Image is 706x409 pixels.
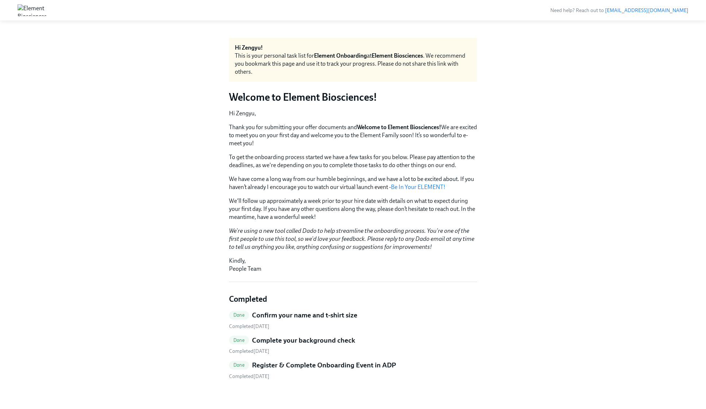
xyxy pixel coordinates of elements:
[235,44,263,51] strong: Hi Zengyu!
[229,294,477,305] h4: Completed
[252,310,357,320] h5: Confirm your name and t-shirt size
[229,175,477,191] p: We have come a long way from our humble beginnings, and we have a lot to be excited about. If you...
[229,373,269,379] span: Tuesday, September 2nd 2025, 12:03 pm
[229,360,477,380] a: DoneRegister & Complete Onboarding Event in ADP Completed[DATE]
[252,336,355,345] h5: Complete your background check
[229,337,249,343] span: Done
[229,197,477,221] p: We'll follow up approximately a week prior to your hire date with details on what to expect durin...
[229,227,474,250] em: We're using a new tool called Dado to help streamline the onboarding process. You're one of the f...
[229,323,269,329] span: Tuesday, September 2nd 2025, 11:33 am
[372,52,423,59] strong: Element Biosciences
[550,7,688,13] span: Need help? Reach out to
[252,360,396,370] h5: Register & Complete Onboarding Event in ADP
[229,348,269,354] span: Tuesday, September 2nd 2025, 12:10 pm
[229,123,477,147] p: Thank you for submitting your offer documents and We are excited to meet you on your first day an...
[314,52,367,59] strong: Element Onboarding
[229,257,477,273] p: Kindly, People Team
[605,7,688,13] a: [EMAIL_ADDRESS][DOMAIN_NAME]
[229,362,249,368] span: Done
[229,312,249,318] span: Done
[18,4,47,16] img: Element Biosciences
[229,310,477,330] a: DoneConfirm your name and t-shirt size Completed[DATE]
[229,90,477,104] h3: Welcome to Element Biosciences!
[235,52,471,76] div: This is your personal task list for at . We recommend you bookmark this page and use it to track ...
[391,184,445,190] a: Be In Your ELEMENT!
[229,336,477,355] a: DoneComplete your background check Completed[DATE]
[229,153,477,169] p: To get the onboarding process started we have a few tasks for you below. Please pay attention to ...
[357,124,441,131] strong: Welcome to Element Biosciences!
[229,109,477,117] p: Hi Zengyu,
